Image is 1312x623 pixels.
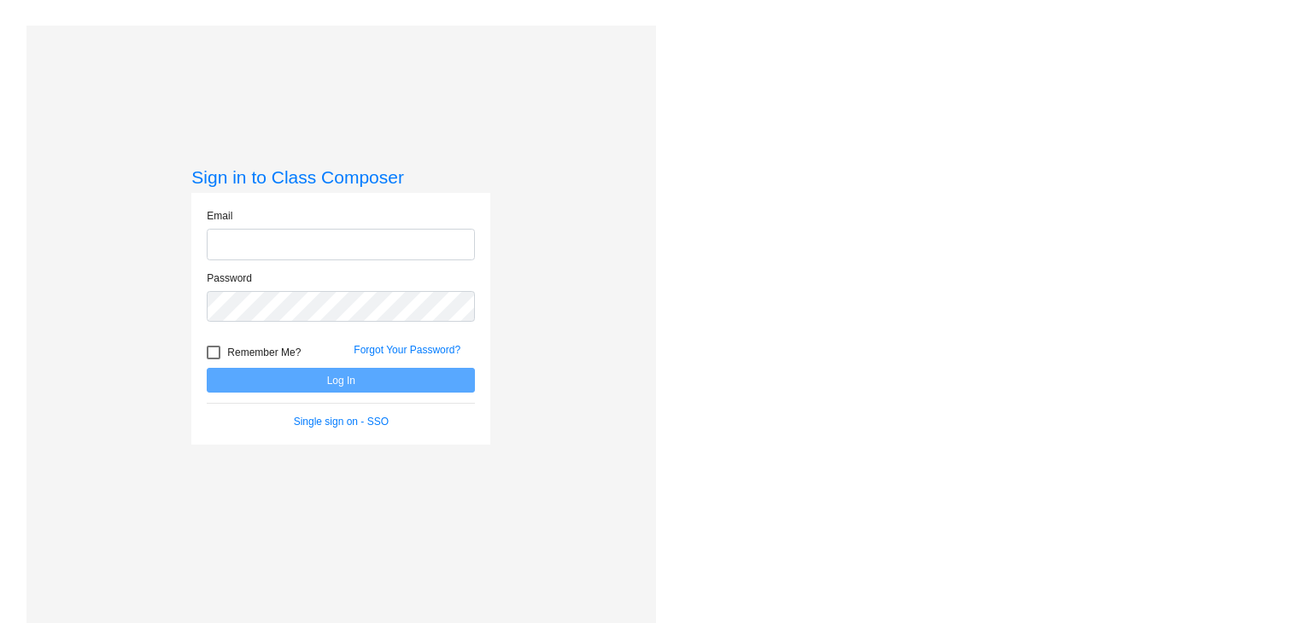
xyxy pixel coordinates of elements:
a: Forgot Your Password? [354,344,460,356]
label: Email [207,208,232,224]
h3: Sign in to Class Composer [191,166,490,188]
a: Single sign on - SSO [294,416,389,428]
button: Log In [207,368,475,393]
label: Password [207,271,252,286]
span: Remember Me? [227,342,301,363]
